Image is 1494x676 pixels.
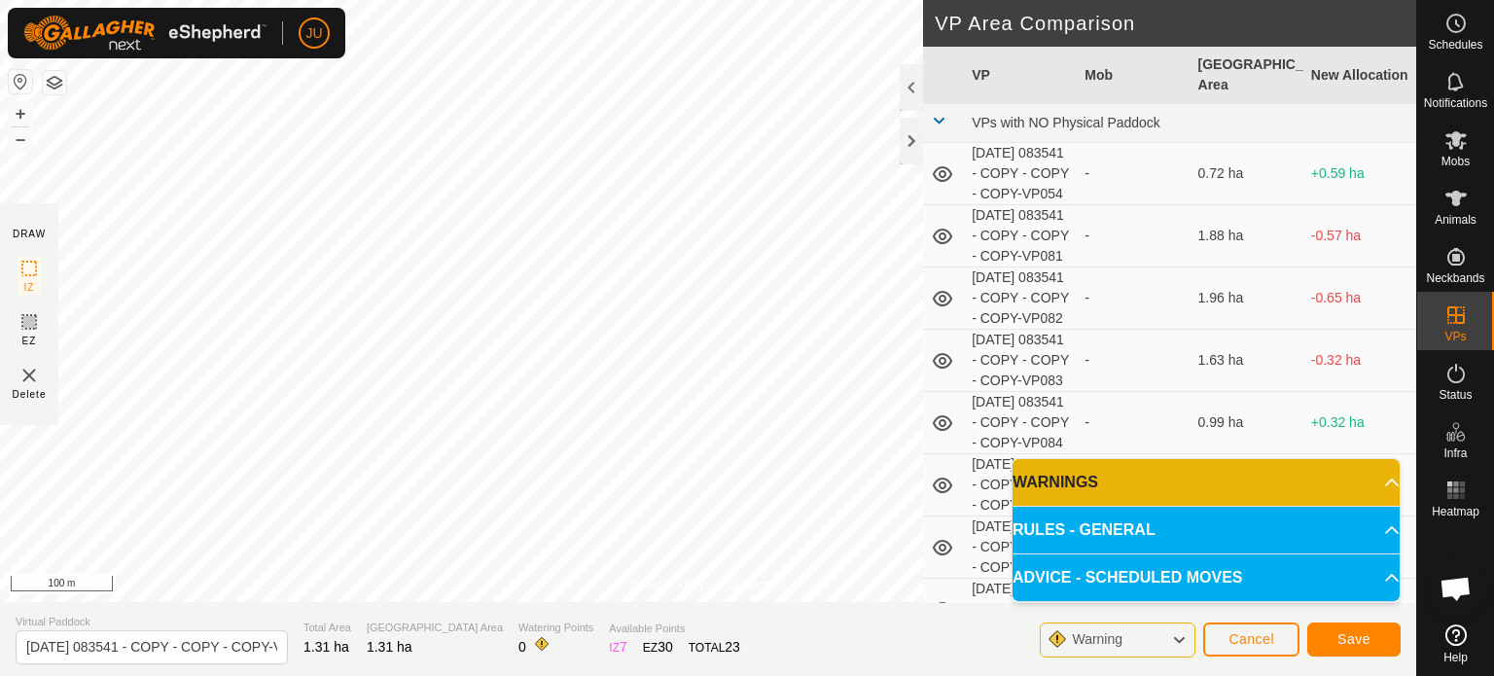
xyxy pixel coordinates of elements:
p-accordion-header: WARNINGS [1013,459,1400,506]
img: Gallagher Logo [23,16,267,51]
td: -0.65 ha [1303,267,1416,330]
a: Contact Us [728,577,785,594]
span: Cancel [1228,631,1274,647]
span: 23 [725,639,740,655]
td: [DATE] 083541 - COPY - COPY - COPY-VP083 [964,330,1077,392]
button: Save [1307,623,1401,657]
div: Open chat [1427,559,1485,618]
th: VP [964,47,1077,104]
button: – [9,127,32,151]
span: Notifications [1424,97,1487,109]
td: 0.66 ha [1191,454,1303,516]
span: Status [1439,389,1472,401]
td: [DATE] 083541 - COPY - COPY - COPY-VP082 [964,267,1077,330]
td: 0.72 ha [1191,143,1303,205]
span: VPs with NO Physical Paddock [972,115,1160,130]
td: +0.32 ha [1303,392,1416,454]
td: 1.63 ha [1191,330,1303,392]
button: Reset Map [9,70,32,93]
p-accordion-header: ADVICE - SCHEDULED MOVES [1013,554,1400,601]
div: - [1085,163,1182,184]
span: Heatmap [1432,506,1479,517]
div: EZ [643,637,673,658]
span: VPs [1444,331,1466,342]
button: Cancel [1203,623,1299,657]
div: IZ [609,637,626,658]
span: 30 [658,639,673,655]
td: -0.57 ha [1303,205,1416,267]
td: [DATE] 083541 - COPY - COPY - COPY-VP086 [964,516,1077,579]
span: Save [1337,631,1370,647]
button: + [9,102,32,125]
th: [GEOGRAPHIC_DATA] Area [1191,47,1303,104]
td: +0.65 ha [1303,454,1416,516]
span: Total Area [303,620,351,636]
span: [GEOGRAPHIC_DATA] Area [367,620,503,636]
span: 1.31 ha [367,639,412,655]
span: Animals [1435,214,1476,226]
span: EZ [22,334,37,348]
div: TOTAL [689,637,740,658]
span: RULES - GENERAL [1013,518,1156,542]
span: ADVICE - SCHEDULED MOVES [1013,566,1242,589]
th: New Allocation [1303,47,1416,104]
a: Privacy Policy [631,577,704,594]
div: - [1085,350,1182,371]
img: VP [18,364,41,387]
th: Mob [1077,47,1190,104]
span: JU [305,23,322,44]
td: [DATE] 083541 - COPY - COPY - COPY-VP087 [964,579,1077,641]
span: Warning [1072,631,1122,647]
div: - [1085,288,1182,308]
button: Map Layers [43,71,66,94]
p-accordion-header: RULES - GENERAL [1013,507,1400,553]
div: DRAW [13,227,46,241]
span: Delete [13,387,47,402]
div: - [1085,412,1182,433]
span: Neckbands [1426,272,1484,284]
span: Virtual Paddock [16,614,288,630]
span: WARNINGS [1013,471,1098,494]
span: 7 [620,639,627,655]
td: 1.96 ha [1191,267,1303,330]
span: Mobs [1441,156,1470,167]
td: [DATE] 083541 - COPY - COPY - COPY-VP084 [964,392,1077,454]
span: 0 [518,639,526,655]
span: Available Points [609,621,740,637]
div: - [1085,226,1182,246]
span: IZ [24,280,35,295]
span: Watering Points [518,620,593,636]
td: [DATE] 083541 - COPY - COPY - COPY-VP085 [964,454,1077,516]
h2: VP Area Comparison [935,12,1416,35]
td: -0.32 ha [1303,330,1416,392]
td: [DATE] 083541 - COPY - COPY - COPY-VP081 [964,205,1077,267]
span: 1.31 ha [303,639,349,655]
td: [DATE] 083541 - COPY - COPY - COPY-VP054 [964,143,1077,205]
a: Help [1417,617,1494,671]
span: Help [1443,652,1468,663]
span: Infra [1443,447,1467,459]
td: +0.59 ha [1303,143,1416,205]
td: 1.88 ha [1191,205,1303,267]
td: 0.99 ha [1191,392,1303,454]
span: Schedules [1428,39,1482,51]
